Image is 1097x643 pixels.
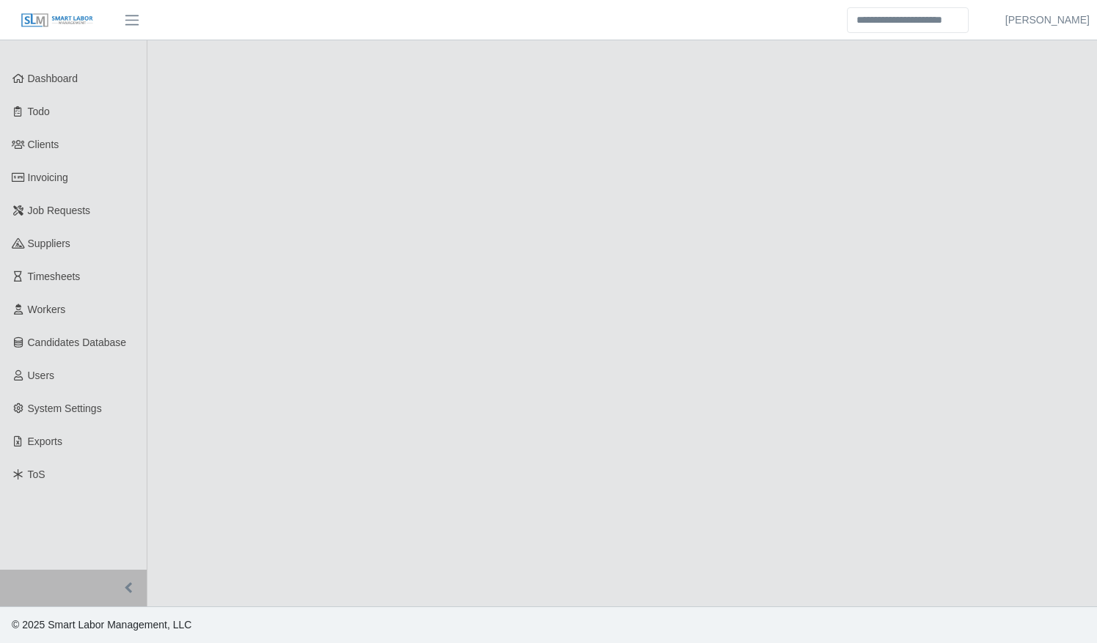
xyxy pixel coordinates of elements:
[28,139,59,150] span: Clients
[28,403,102,414] span: System Settings
[1005,12,1090,28] a: [PERSON_NAME]
[28,238,70,249] span: Suppliers
[28,106,50,117] span: Todo
[21,12,94,29] img: SLM Logo
[12,619,191,631] span: © 2025 Smart Labor Management, LLC
[28,436,62,447] span: Exports
[28,205,91,216] span: Job Requests
[847,7,969,33] input: Search
[28,370,55,381] span: Users
[28,172,68,183] span: Invoicing
[28,271,81,282] span: Timesheets
[28,73,78,84] span: Dashboard
[28,337,127,348] span: Candidates Database
[28,469,45,480] span: ToS
[28,304,66,315] span: Workers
